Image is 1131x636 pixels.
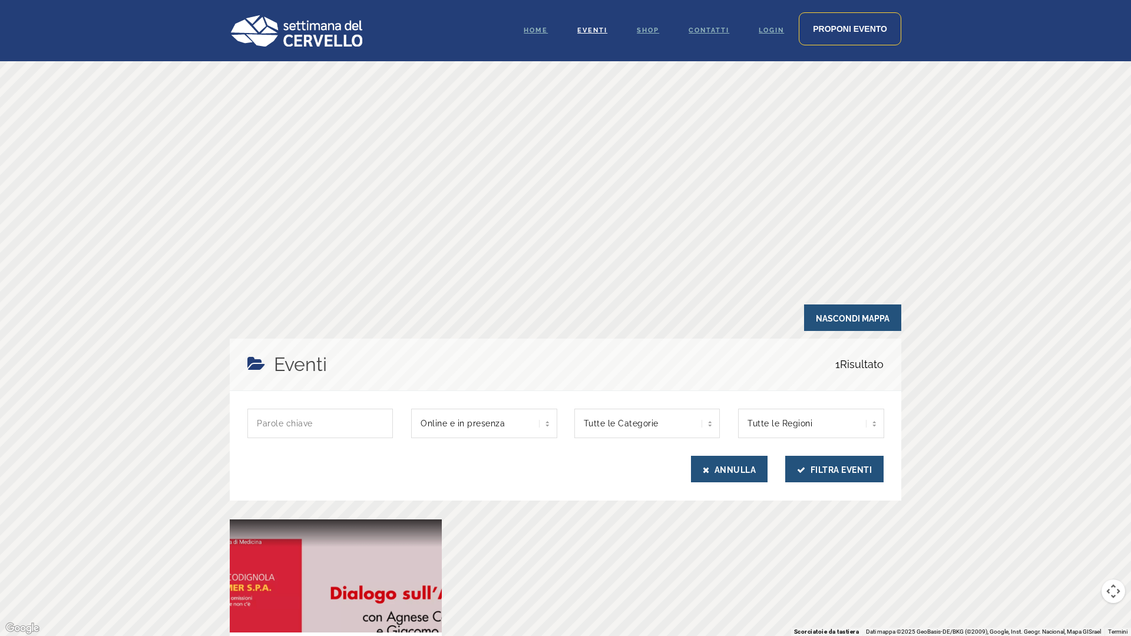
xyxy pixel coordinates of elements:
[230,15,362,47] img: Logo
[804,304,901,331] span: Nascondi Mappa
[835,358,840,370] span: 1
[835,350,884,379] span: Risultato
[813,24,887,34] span: Proponi evento
[274,350,327,379] h4: Eventi
[637,26,659,34] span: Shop
[524,26,548,34] span: Home
[689,26,729,34] span: Contatti
[691,456,768,482] button: Annulla
[247,409,393,438] input: Parole chiave
[785,456,884,482] button: Filtra Eventi
[759,26,784,34] span: Login
[577,26,607,34] span: Eventi
[799,12,901,45] a: Proponi evento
